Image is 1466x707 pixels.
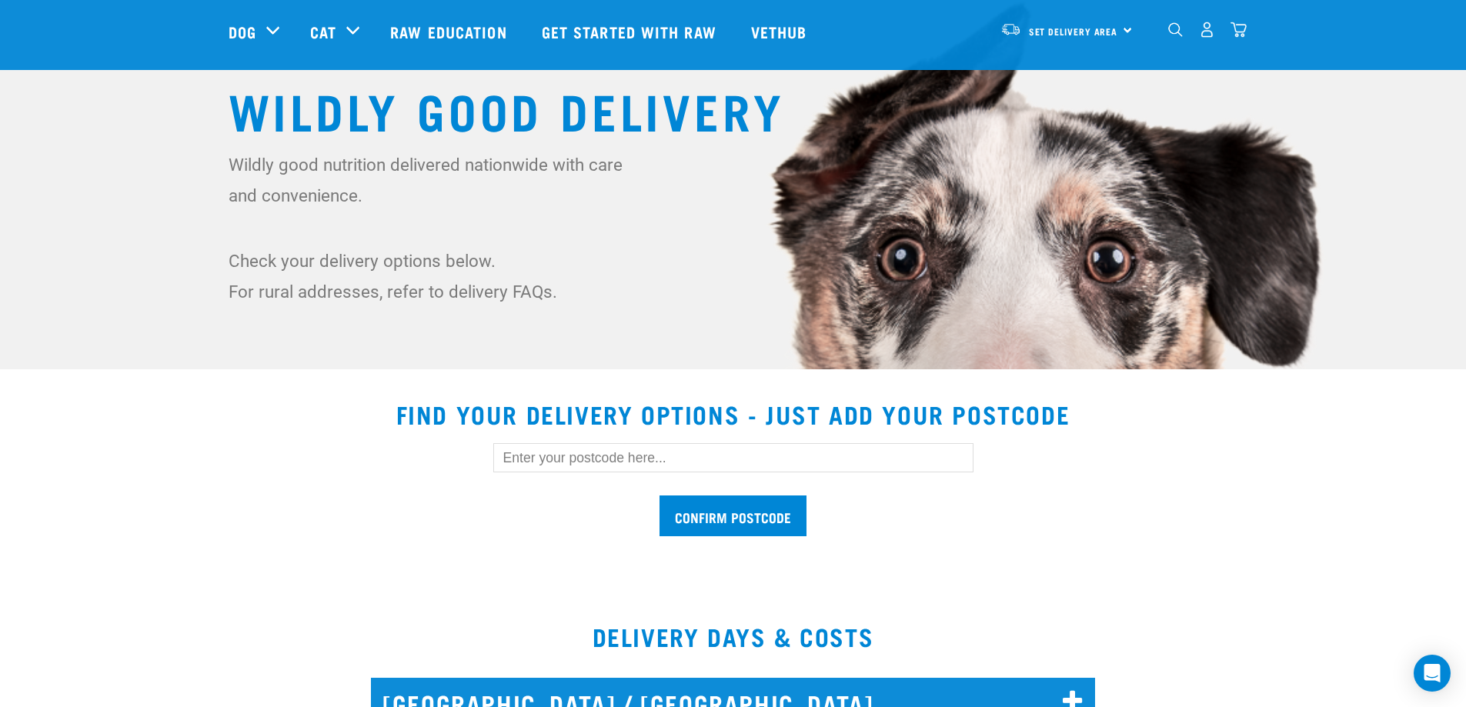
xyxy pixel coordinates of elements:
img: home-icon-1@2x.png [1168,22,1183,37]
a: Dog [229,20,256,43]
p: Wildly good nutrition delivered nationwide with care and convenience. [229,149,633,211]
img: van-moving.png [1000,22,1021,36]
a: Cat [310,20,336,43]
input: Enter your postcode here... [493,443,973,472]
span: Set Delivery Area [1029,28,1118,34]
a: Raw Education [375,1,526,62]
a: Vethub [736,1,827,62]
a: Get started with Raw [526,1,736,62]
img: home-icon@2x.png [1231,22,1247,38]
h1: Wildly Good Delivery [229,82,1238,137]
h2: Find your delivery options - just add your postcode [18,400,1448,428]
p: Check your delivery options below. For rural addresses, refer to delivery FAQs. [229,245,633,307]
img: user.png [1199,22,1215,38]
input: Confirm postcode [660,495,806,536]
div: Open Intercom Messenger [1414,655,1451,692]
